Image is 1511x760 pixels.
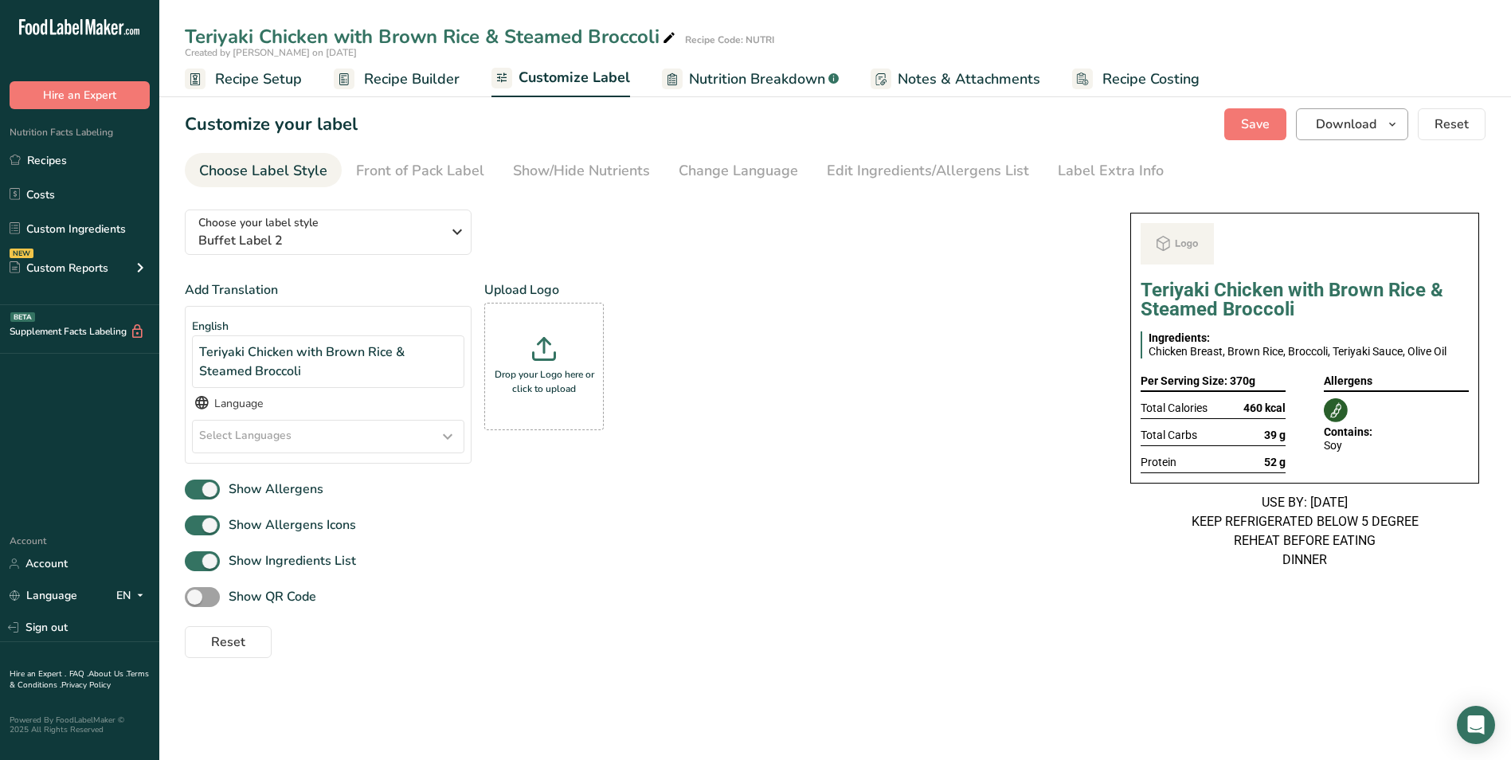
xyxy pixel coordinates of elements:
[185,626,272,658] button: Reset
[1435,115,1469,134] span: Reset
[1324,371,1469,393] div: Allergens
[10,249,33,258] div: NEW
[88,668,127,680] a: About Us .
[198,231,441,250] span: Buffet Label 2
[1264,429,1286,442] span: 39 g
[1324,398,1348,422] img: Soy
[356,160,484,182] div: Front of Pack Label
[898,69,1040,90] span: Notes & Attachments
[1324,439,1469,452] div: Soy
[10,312,35,322] div: BETA
[1141,429,1197,442] span: Total Carbs
[484,280,604,430] div: Upload Logo
[1141,402,1208,415] span: Total Calories
[10,715,150,735] div: Powered By FoodLabelMaker © 2025 All Rights Reserved
[1241,115,1270,134] span: Save
[1149,331,1462,345] div: Ingredients:
[1130,493,1479,570] div: USE BY: [DATE] KEEP REFRIGERATED BELOW 5 DEGREE REHEAT BEFORE EATING DINNER
[199,160,327,182] div: Choose Label Style
[1102,69,1200,90] span: Recipe Costing
[61,680,111,691] a: Privacy Policy
[1316,115,1376,134] span: Download
[10,668,149,691] a: Terms & Conditions .
[10,81,150,109] button: Hire an Expert
[220,515,356,535] span: Show Allergens Icons
[10,260,108,276] div: Custom Reports
[491,60,630,98] a: Customize Label
[827,160,1029,182] div: Edit Ingredients/Allergens List
[185,112,358,138] h1: Customize your label
[1264,456,1286,469] span: 52 g
[1072,61,1200,97] a: Recipe Costing
[198,214,319,231] span: Choose your label style
[10,668,66,680] a: Hire an Expert .
[1296,108,1408,140] button: Download
[1141,371,1286,393] div: Per Serving Size: 370g
[513,160,650,182] div: Show/Hide Nutrients
[689,69,825,90] span: Nutrition Breakdown
[679,160,798,182] div: Change Language
[10,582,77,609] a: Language
[1243,402,1286,415] span: 460 kcal
[364,69,460,90] span: Recipe Builder
[1457,706,1495,744] div: Open Intercom Messenger
[662,61,839,97] a: Nutrition Breakdown
[69,668,88,680] a: FAQ .
[193,421,464,452] div: Select Languages
[220,551,356,570] span: Show Ingredients List
[519,67,630,88] span: Customize Label
[185,61,302,97] a: Recipe Setup
[871,61,1040,97] a: Notes & Attachments
[185,280,472,464] div: Add Translation
[192,319,229,334] span: English
[185,46,357,59] span: Created by [PERSON_NAME] on [DATE]
[192,335,464,388] div: Teriyaki Chicken with Brown Rice & Steamed Broccoli
[215,69,302,90] span: Recipe Setup
[1058,160,1164,182] div: Label Extra Info
[185,22,679,51] div: Teriyaki Chicken with Brown Rice & Steamed Broccoli
[185,210,472,255] button: Choose your label style Buffet Label 2
[1141,280,1469,319] h1: Teriyaki Chicken with Brown Rice & Steamed Broccoli
[211,633,245,652] span: Reset
[220,480,323,499] span: Show Allergens
[1141,456,1176,469] span: Protein
[1224,108,1286,140] button: Save
[334,61,460,97] a: Recipe Builder
[1418,108,1486,140] button: Reset
[1149,345,1446,358] span: Chicken Breast, Brown Rice, Broccoli, Teriyaki Sauce, Olive Oil
[1324,425,1372,438] span: Contains:
[220,587,316,606] span: Show QR Code
[488,367,600,396] p: Drop your Logo here or click to upload
[192,394,464,413] div: Language
[116,586,150,605] div: EN
[685,33,774,47] div: Recipe Code: NUTRI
